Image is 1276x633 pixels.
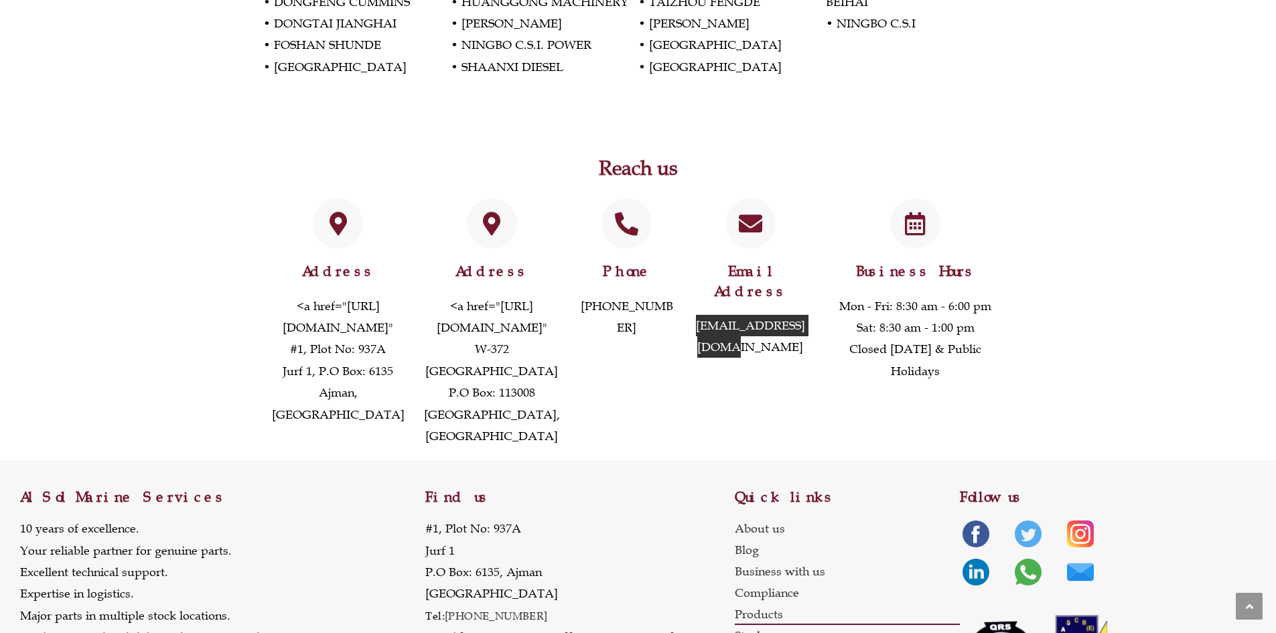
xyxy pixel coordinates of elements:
a: About us [735,518,961,539]
h2: Follow us [960,490,1256,504]
a: Scroll to the top of the page [1236,593,1263,620]
span: Business Hours [856,263,975,280]
h2: Al Sol Marine Services [20,490,425,504]
a: Email Address [725,198,776,249]
a: Email Address [714,263,786,299]
span: Tel: [425,609,445,622]
a: Address [302,263,374,280]
h2: Reach us [263,158,1013,178]
a: Address [467,198,517,249]
p: <a href="[URL][DOMAIN_NAME]" #1, Plot No: 937A Jurf 1, P.O Box: 6135 Ajman, [GEOGRAPHIC_DATA] [270,295,407,425]
a: Phone [603,263,651,280]
p: <a href="[URL][DOMAIN_NAME]" W-372 [GEOGRAPHIC_DATA] P.O Box: 113008 [GEOGRAPHIC_DATA], [GEOGRAPH... [420,295,564,447]
a: Phone [601,198,652,249]
a: [EMAIL_ADDRESS][DOMAIN_NAME] [696,318,805,354]
a: Products [735,604,961,625]
a: Business with us [735,561,961,582]
h2: Quick links [735,490,961,504]
p: Mon - Fri: 8:30 am - 6:00 pm Sat: 8:30 am - 1:00 pm Closed [DATE] & Public Holidays [825,295,1006,382]
a: Address [313,198,363,249]
a: Compliance [735,582,961,604]
a: [PHONE_NUMBER] [581,299,673,335]
a: [PHONE_NUMBER] [445,609,548,622]
a: Address [455,263,528,280]
h2: Find us [425,490,734,504]
a: Blog [735,539,961,561]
